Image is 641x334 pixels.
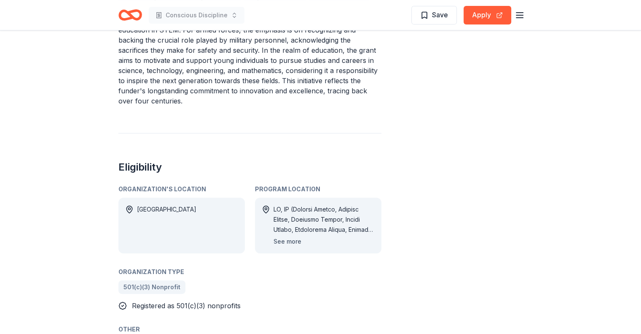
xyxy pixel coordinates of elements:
[166,10,228,20] span: Conscious Discipline
[118,280,185,294] a: 501(c)(3) Nonprofit
[149,7,244,24] button: Conscious Discipline
[255,184,381,194] div: Program Location
[274,236,301,247] button: See more
[411,6,457,24] button: Save
[132,301,241,310] span: Registered as 501(c)(3) nonprofits
[118,184,245,194] div: Organization's Location
[118,160,381,174] h2: Eligibility
[432,9,448,20] span: Save
[118,267,381,277] div: Organization Type
[274,204,375,235] div: LO, IP (Dolorsi Ametco, Adipisc Elitse, Doeiusmo Tempor, Incidi Utlabo, Etdolorema Aliqua, Enimad...
[137,204,196,247] div: [GEOGRAPHIC_DATA]
[123,282,180,292] span: 501(c)(3) Nonprofit
[118,15,381,106] p: The grant focusses on two primary areas: support for armed forces and education in STEM. For arme...
[464,6,511,24] button: Apply
[118,5,142,25] a: Home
